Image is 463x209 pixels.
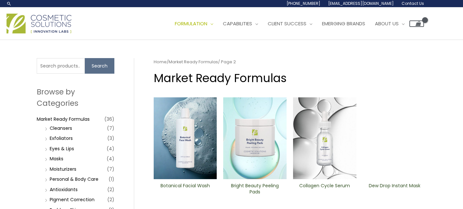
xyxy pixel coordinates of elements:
a: Eyes & Lips [50,145,74,152]
a: Bright Beauty Peeling Pads [229,183,281,197]
h2: Browse by Categories [37,86,114,108]
h2: Botanical Facial Wash [159,183,211,195]
a: Emerging Brands [317,14,370,33]
span: [PHONE_NUMBER] [287,1,320,6]
img: Botanical Facial Wash [154,97,217,179]
nav: Site Navigation [165,14,424,33]
img: Cosmetic Solutions Logo [6,14,71,33]
a: Botanical Facial Wash [159,183,211,197]
span: About Us [375,20,399,27]
a: Exfoliators [50,135,73,141]
a: Dew Drop Instant Mask [368,183,421,197]
nav: Breadcrumb [154,58,426,66]
a: Market Ready Formulas [37,116,90,122]
a: PIgment Correction [50,196,95,203]
img: Collagen Cycle Serum [293,97,356,179]
span: Emerging Brands [322,20,365,27]
a: Formulation [170,14,218,33]
a: Collagen Cycle Serum [299,183,351,197]
span: Client Success [268,20,306,27]
h2: Bright Beauty Peeling Pads [229,183,281,195]
img: Dew Drop Instant Mask [363,97,426,179]
a: Personal & Body Care [50,176,98,182]
span: (7) [107,124,114,133]
span: (7) [107,165,114,174]
span: (2) [107,185,114,194]
a: Masks [50,155,63,162]
a: Capabilities [218,14,263,33]
span: (3) [107,134,114,143]
span: (36) [104,115,114,124]
span: (4) [107,144,114,153]
input: Search products… [37,58,85,74]
button: Search [85,58,114,74]
span: (2) [107,195,114,204]
span: [EMAIL_ADDRESS][DOMAIN_NAME] [328,1,394,6]
h2: Dew Drop Instant Mask [368,183,421,195]
span: Capabilities [223,20,252,27]
span: Contact Us [402,1,424,6]
a: Antioxidants [50,186,78,193]
a: View Shopping Cart, empty [409,20,424,27]
h1: Market Ready Formulas [154,70,426,86]
img: Bright Beauty Peeling Pads [223,97,287,179]
a: Client Success [263,14,317,33]
a: Market Ready Formulas [169,59,218,65]
a: About Us [370,14,409,33]
a: Search icon link [6,1,12,6]
a: Cleansers [50,125,72,131]
a: Home [154,59,167,65]
span: (4) [107,154,114,163]
span: Formulation [175,20,207,27]
h2: Collagen Cycle Serum [299,183,351,195]
a: Moisturizers [50,166,76,172]
span: (1) [109,175,114,184]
